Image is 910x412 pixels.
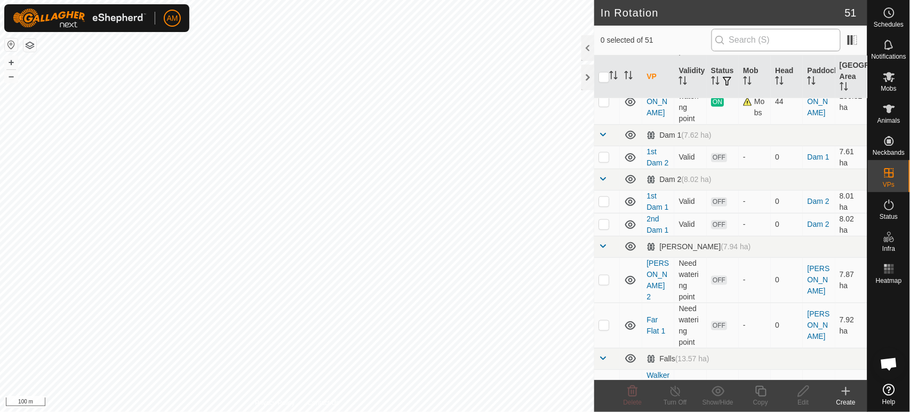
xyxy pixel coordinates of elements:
[646,259,669,301] a: [PERSON_NAME] 2
[674,303,706,348] td: Need watering point
[711,78,720,86] p-sorticon: Activate to sort
[835,303,867,348] td: 7.92 ha
[654,398,697,407] div: Turn Off
[721,242,751,251] span: (7.94 ha)
[835,56,867,99] th: [GEOGRAPHIC_DATA] Area
[835,257,867,303] td: 7.87 ha
[646,131,711,140] div: Dam 1
[771,257,803,303] td: 0
[609,73,618,81] p-sorticon: Activate to sort
[835,79,867,124] td: 156.82 ha
[807,86,829,117] a: [PERSON_NAME]
[674,190,706,213] td: Valid
[167,13,178,24] span: AM
[807,78,816,86] p-sorticon: Activate to sort
[707,56,739,99] th: Status
[601,35,711,46] span: 0 selected of 51
[646,86,669,117] a: [PERSON_NAME]
[807,220,829,228] a: Dam 2
[874,21,904,28] span: Schedules
[624,73,633,81] p-sorticon: Activate to sort
[675,354,709,363] span: (13.57 ha)
[712,29,841,51] input: Search (S)
[642,56,674,99] th: VP
[882,245,895,252] span: Infra
[883,181,895,188] span: VPs
[882,399,896,405] span: Help
[711,153,727,162] span: OFF
[743,78,752,86] p-sorticon: Activate to sort
[835,146,867,169] td: 7.61 ha
[775,78,784,86] p-sorticon: Activate to sort
[771,79,803,124] td: 44
[876,278,902,284] span: Heatmap
[601,6,845,19] h2: In Rotation
[711,197,727,207] span: OFF
[674,146,706,169] td: Valid
[771,213,803,236] td: 0
[646,315,665,335] a: Far Flat 1
[739,398,782,407] div: Copy
[23,39,36,52] button: Map Layers
[646,354,709,363] div: Falls
[711,220,727,229] span: OFF
[674,257,706,303] td: Need watering point
[255,398,295,408] a: Privacy Policy
[835,190,867,213] td: 8.01 ha
[877,117,900,124] span: Animals
[825,398,867,407] div: Create
[743,85,767,118] div: 2 Mobs
[739,56,771,99] th: Mob
[873,149,905,156] span: Neckbands
[624,399,642,406] span: Delete
[771,303,803,348] td: 0
[771,146,803,169] td: 0
[840,84,848,92] p-sorticon: Activate to sort
[782,398,825,407] div: Edit
[873,348,905,380] div: Open chat
[674,79,706,124] td: Need watering point
[5,38,18,51] button: Reset Map
[681,131,711,139] span: (7.62 ha)
[880,213,898,220] span: Status
[807,310,829,340] a: [PERSON_NAME]
[807,264,829,295] a: [PERSON_NAME]
[743,196,767,207] div: -
[743,274,767,286] div: -
[807,197,829,205] a: Dam 2
[711,276,727,285] span: OFF
[674,56,706,99] th: Validity
[807,153,829,161] a: Dam 1
[5,56,18,69] button: +
[743,152,767,163] div: -
[681,175,711,184] span: (8.02 ha)
[835,213,867,236] td: 8.02 ha
[678,78,687,86] p-sorticon: Activate to sort
[308,398,339,408] a: Contact Us
[872,53,906,60] span: Notifications
[646,175,711,184] div: Dam 2
[771,56,803,99] th: Head
[646,242,751,251] div: [PERSON_NAME]
[646,192,668,211] a: 1st Dam 1
[868,379,910,409] a: Help
[711,98,724,107] span: ON
[743,320,767,331] div: -
[646,147,668,167] a: 1st Dam 2
[697,398,739,407] div: Show/Hide
[711,321,727,330] span: OFF
[803,56,835,99] th: Paddock
[13,9,146,28] img: Gallagher Logo
[743,219,767,230] div: -
[646,215,668,234] a: 2nd Dam 1
[771,190,803,213] td: 0
[5,70,18,83] button: –
[845,5,857,21] span: 51
[881,85,897,92] span: Mobs
[674,213,706,236] td: Valid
